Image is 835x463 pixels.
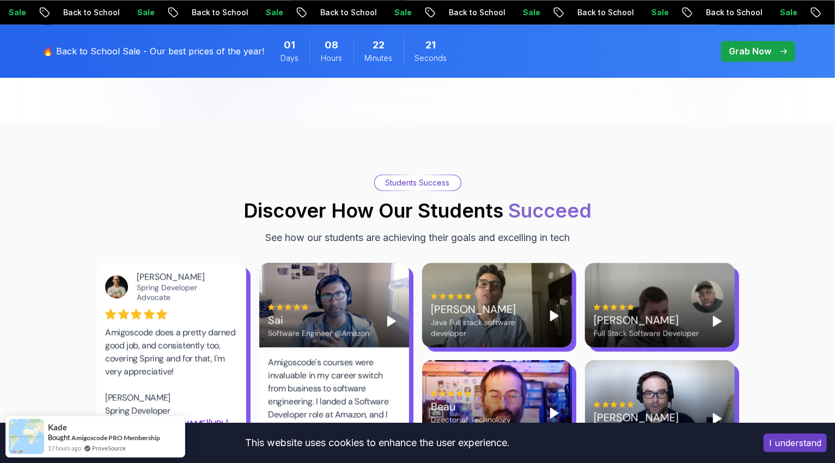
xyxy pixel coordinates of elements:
a: Amigoscode PRO Membership [71,434,160,442]
p: Sale [494,7,529,18]
button: Play [709,410,726,427]
span: Days [281,53,299,64]
p: Back to School [291,7,365,18]
div: Amigoscode does a pretty darned good job, and consistently too, covering Spring and for that, I'm... [105,326,237,430]
p: Sale [623,7,657,18]
button: Accept cookies [764,434,827,452]
span: Seconds [415,53,447,64]
p: See how our students are achieving their goals and excelling in tech [265,230,570,245]
button: Play [383,312,400,330]
div: This website uses cookies to enhance the user experience. [8,431,747,455]
p: Back to School [548,7,623,18]
p: Sale [365,7,400,18]
p: Sale [237,7,272,18]
img: provesource social proof notification image [9,419,44,454]
p: Students Success [386,177,450,188]
p: Back to School [34,7,108,18]
h2: Discover How Our Students [243,200,592,221]
p: Sale [751,7,786,18]
div: [PERSON_NAME] [594,312,699,328]
p: Grab Now [729,45,772,58]
div: Amigoscode's courses were invaluable in my career switch from business to software engineering. I... [268,356,400,460]
span: 1 Days [284,38,296,53]
span: Minutes [365,53,393,64]
span: Kade [48,423,67,432]
a: ProveSource [92,443,126,453]
span: Hours [321,53,343,64]
div: [PERSON_NAME] [594,410,693,425]
a: Spring Developer Advocate [137,282,197,302]
span: Succeed [508,199,592,223]
span: 21 Seconds [426,38,436,53]
div: Full Stack Software Developer [594,328,699,338]
span: 22 Minutes [373,38,385,53]
div: [PERSON_NAME] [431,301,537,317]
span: 8 Hours [325,38,339,53]
div: Sai [268,312,369,328]
a: [DOMAIN_NAME][URL] [142,418,228,429]
div: Beau [431,399,537,414]
div: Java Full stack software developer [431,317,537,338]
p: Back to School [677,7,751,18]
img: Josh Long avatar [105,275,128,298]
p: Back to School [163,7,237,18]
span: 17 hours ago [48,443,81,453]
button: Play [709,312,726,330]
span: Bought [48,433,70,442]
p: Sale [108,7,143,18]
div: Director of Technology Education @FreeCodeCamp [431,414,537,436]
div: Software Engineer @Amazon [268,328,369,338]
div: [PERSON_NAME] [137,271,229,282]
p: 🔥 Back to School Sale - Our best prices of the year! [43,45,265,58]
p: Back to School [420,7,494,18]
button: Play [546,307,563,324]
button: Play [546,404,563,422]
